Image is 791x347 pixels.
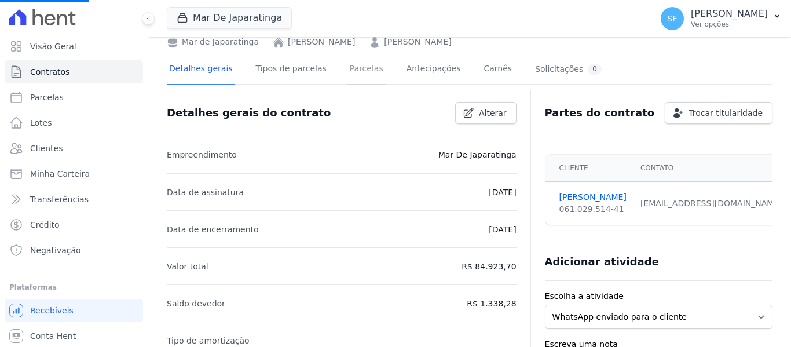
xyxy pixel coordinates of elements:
a: Clientes [5,137,143,160]
a: Carnês [481,54,514,85]
span: Negativação [30,244,81,256]
span: Trocar titularidade [689,107,763,119]
span: Conta Hent [30,330,76,342]
p: [PERSON_NAME] [691,8,768,20]
div: 061.029.514-41 [559,203,627,215]
p: Data de encerramento [167,222,259,236]
span: Alterar [479,107,507,119]
a: [PERSON_NAME] [384,36,451,48]
span: Visão Geral [30,41,76,52]
p: [DATE] [489,222,516,236]
a: Crédito [5,213,143,236]
a: Transferências [5,188,143,211]
p: Empreendimento [167,148,237,162]
button: Mar De Japaratinga [167,7,292,29]
button: SF [PERSON_NAME] Ver opções [651,2,791,35]
span: SF [668,14,678,23]
p: R$ 84.923,70 [462,260,516,273]
p: Ver opções [691,20,768,29]
a: Lotes [5,111,143,134]
span: Lotes [30,117,52,129]
p: Data de assinatura [167,185,244,199]
a: [PERSON_NAME] [559,191,627,203]
a: Tipos de parcelas [254,54,329,85]
span: Contratos [30,66,69,78]
div: Plataformas [9,280,138,294]
span: Crédito [30,219,60,231]
span: Parcelas [30,92,64,103]
a: Minha Carteira [5,162,143,185]
th: Cliente [545,155,633,182]
span: Minha Carteira [30,168,90,180]
a: Solicitações0 [533,54,604,85]
p: Saldo devedor [167,297,225,311]
a: Trocar titularidade [665,102,772,124]
p: [DATE] [489,185,516,199]
div: 0 [588,64,602,75]
span: Recebíveis [30,305,74,316]
span: Transferências [30,193,89,205]
a: [PERSON_NAME] [288,36,355,48]
div: Solicitações [535,64,602,75]
h3: Partes do contrato [545,106,655,120]
a: Detalhes gerais [167,54,235,85]
a: Alterar [455,102,517,124]
p: Valor total [167,260,208,273]
h3: Detalhes gerais do contrato [167,106,331,120]
a: Parcelas [347,54,386,85]
a: Recebíveis [5,299,143,322]
a: Contratos [5,60,143,83]
span: Clientes [30,143,63,154]
a: Visão Geral [5,35,143,58]
a: Parcelas [5,86,143,109]
h3: Adicionar atividade [545,255,659,269]
p: R$ 1.338,28 [467,297,516,311]
p: Mar De Japaratinga [438,148,517,162]
div: Mar de Japaratinga [167,36,259,48]
a: Negativação [5,239,143,262]
label: Escolha a atividade [545,290,772,302]
a: Antecipações [404,54,463,85]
